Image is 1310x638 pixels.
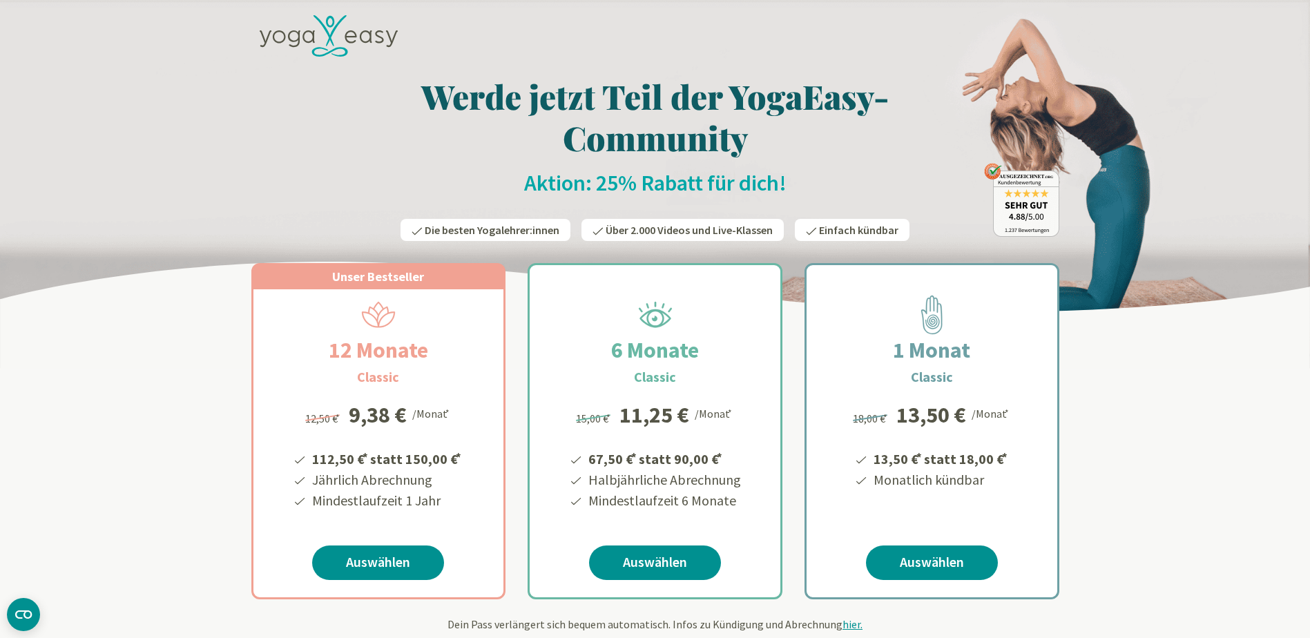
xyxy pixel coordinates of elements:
h3: Classic [357,367,399,387]
span: Einfach kündbar [819,223,898,237]
h3: Classic [911,367,953,387]
button: CMP-Widget öffnen [7,598,40,631]
a: Auswählen [312,545,444,580]
h2: 6 Monate [578,333,732,367]
span: Unser Bestseller [332,269,424,284]
span: Über 2.000 Videos und Live-Klassen [606,223,773,237]
div: /Monat [972,404,1011,422]
div: /Monat [412,404,452,422]
span: 15,00 € [576,412,613,425]
span: 12,50 € [305,412,342,425]
div: /Monat [695,404,734,422]
span: Die besten Yogalehrer:innen [425,223,559,237]
h3: Classic [634,367,676,387]
div: 9,38 € [349,404,407,426]
li: 67,50 € statt 90,00 € [586,446,741,470]
li: 13,50 € statt 18,00 € [871,446,1010,470]
img: ausgezeichnet_badge.png [984,163,1059,237]
li: Mindestlaufzeit 1 Jahr [310,490,463,511]
h1: Werde jetzt Teil der YogaEasy-Community [251,75,1059,158]
li: Monatlich kündbar [871,470,1010,490]
span: hier. [842,617,863,631]
li: 112,50 € statt 150,00 € [310,446,463,470]
a: Auswählen [589,545,721,580]
div: 13,50 € [896,404,966,426]
li: Jährlich Abrechnung [310,470,463,490]
h2: 1 Monat [860,333,1003,367]
span: 18,00 € [853,412,889,425]
a: Auswählen [866,545,998,580]
h2: 12 Monate [296,333,461,367]
div: 11,25 € [619,404,689,426]
li: Halbjährliche Abrechnung [586,470,741,490]
li: Mindestlaufzeit 6 Monate [586,490,741,511]
h2: Aktion: 25% Rabatt für dich! [251,169,1059,197]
